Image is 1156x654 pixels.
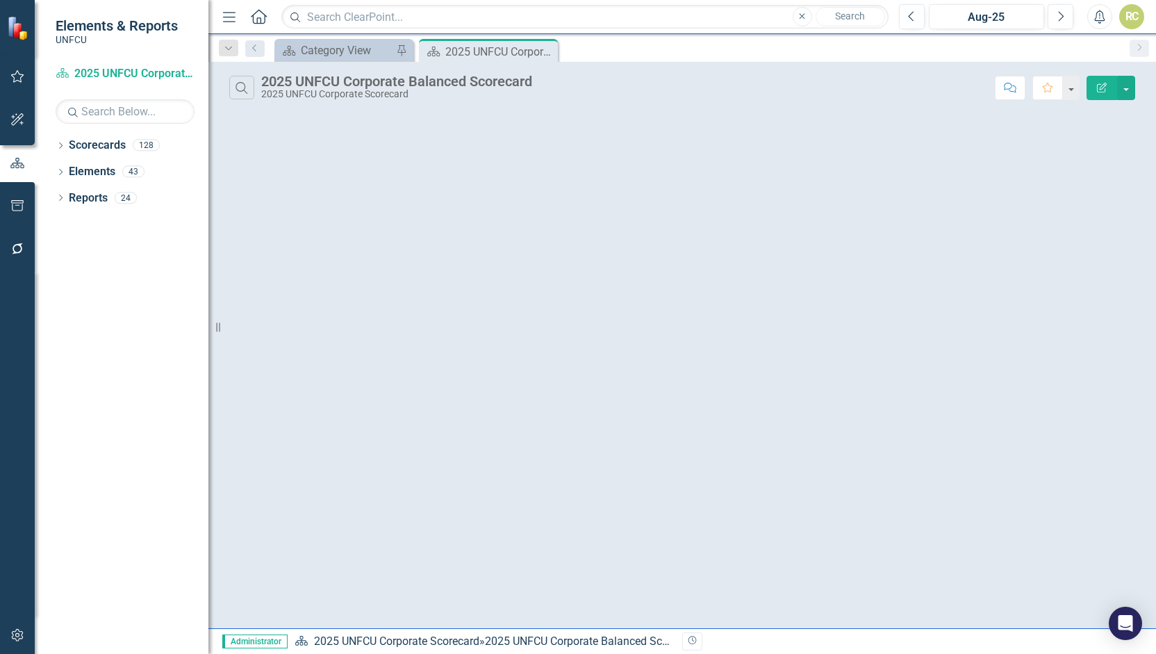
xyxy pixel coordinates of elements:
a: Elements [69,164,115,180]
div: 2025 UNFCU Corporate Balanced Scorecard [485,635,699,648]
a: 2025 UNFCU Corporate Scorecard [56,66,195,82]
input: Search Below... [56,99,195,124]
div: Open Intercom Messenger [1109,607,1142,640]
div: Aug-25 [934,9,1039,26]
a: 2025 UNFCU Corporate Scorecard [314,635,479,648]
span: Administrator [222,635,288,648]
div: » [295,634,672,650]
button: RC [1119,4,1144,29]
span: Search [835,10,865,22]
input: Search ClearPoint... [281,5,889,29]
div: 43 [122,166,144,178]
span: Elements & Reports [56,17,178,34]
a: Category View [278,42,393,59]
img: ClearPoint Strategy [7,15,32,40]
div: 2025 UNFCU Corporate Balanced Scorecard [445,43,554,60]
div: 128 [133,140,160,152]
small: UNFCU [56,34,178,45]
div: 2025 UNFCU Corporate Scorecard [261,89,532,99]
div: 24 [115,192,137,204]
a: Scorecards [69,138,126,154]
button: Search [816,7,885,26]
button: Aug-25 [929,4,1044,29]
a: Reports [69,190,108,206]
div: 2025 UNFCU Corporate Balanced Scorecard [261,74,532,89]
div: Category View [301,42,393,59]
